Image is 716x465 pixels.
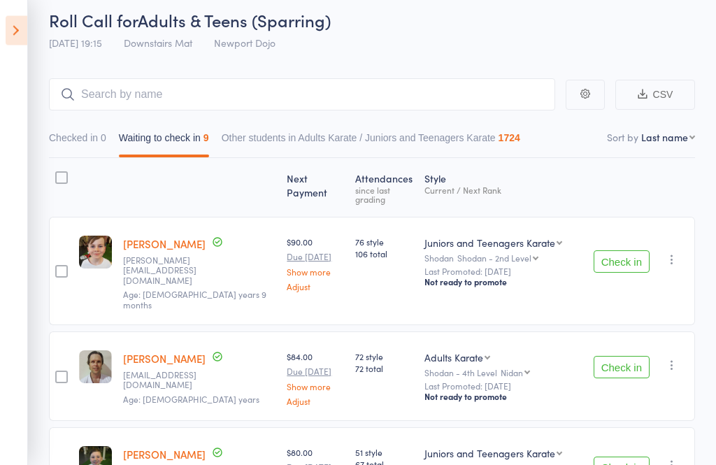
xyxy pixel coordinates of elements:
[287,268,344,277] a: Show more
[424,254,582,263] div: Shodan
[281,165,350,211] div: Next Payment
[424,447,555,461] div: Juniors and Teenagers Karate
[424,236,555,250] div: Juniors and Teenagers Karate
[49,36,102,50] span: [DATE] 19:15
[79,236,112,269] img: image1614141035.png
[419,165,587,211] div: Style
[123,371,214,391] small: majdav@gmail.com
[355,236,413,248] span: 76 style
[287,236,344,292] div: $90.00
[222,126,520,158] button: Other students in Adults Karate / Juniors and Teenagers Karate1724
[594,357,650,379] button: Check in
[287,367,344,377] small: Due [DATE]
[49,79,555,111] input: Search by name
[499,133,520,144] div: 1724
[49,126,106,158] button: Checked in0
[101,133,106,144] div: 0
[594,251,650,273] button: Check in
[123,394,259,406] span: Age: [DEMOGRAPHIC_DATA] years
[119,126,209,158] button: Waiting to check in9
[355,186,413,204] div: since last grading
[138,9,331,32] span: Adults & Teens (Sparring)
[124,36,192,50] span: Downstairs Mat
[203,133,209,144] div: 9
[424,277,582,288] div: Not ready to promote
[355,351,413,363] span: 72 style
[355,363,413,375] span: 72 total
[287,282,344,292] a: Adjust
[287,397,344,406] a: Adjust
[79,351,112,384] img: image1613709406.png
[123,448,206,462] a: [PERSON_NAME]
[424,392,582,403] div: Not ready to promote
[49,9,138,32] span: Roll Call for
[424,351,483,365] div: Adults Karate
[424,186,582,195] div: Current / Next Rank
[424,382,582,392] small: Last Promoted: [DATE]
[424,267,582,277] small: Last Promoted: [DATE]
[615,80,695,110] button: CSV
[501,369,523,378] div: Nidan
[214,36,275,50] span: Newport Dojo
[457,254,531,263] div: Shodan - 2nd Level
[123,289,266,310] span: Age: [DEMOGRAPHIC_DATA] years 9 months
[123,352,206,366] a: [PERSON_NAME]
[355,447,413,459] span: 51 style
[424,369,582,378] div: Shodan - 4th Level
[287,382,344,392] a: Show more
[287,252,344,262] small: Due [DATE]
[123,256,214,286] small: turner.tiffany76@gmail.com
[641,131,688,145] div: Last name
[350,165,419,211] div: Atten­dances
[355,248,413,260] span: 106 total
[287,351,344,406] div: $84.00
[123,237,206,252] a: [PERSON_NAME]
[607,131,638,145] label: Sort by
